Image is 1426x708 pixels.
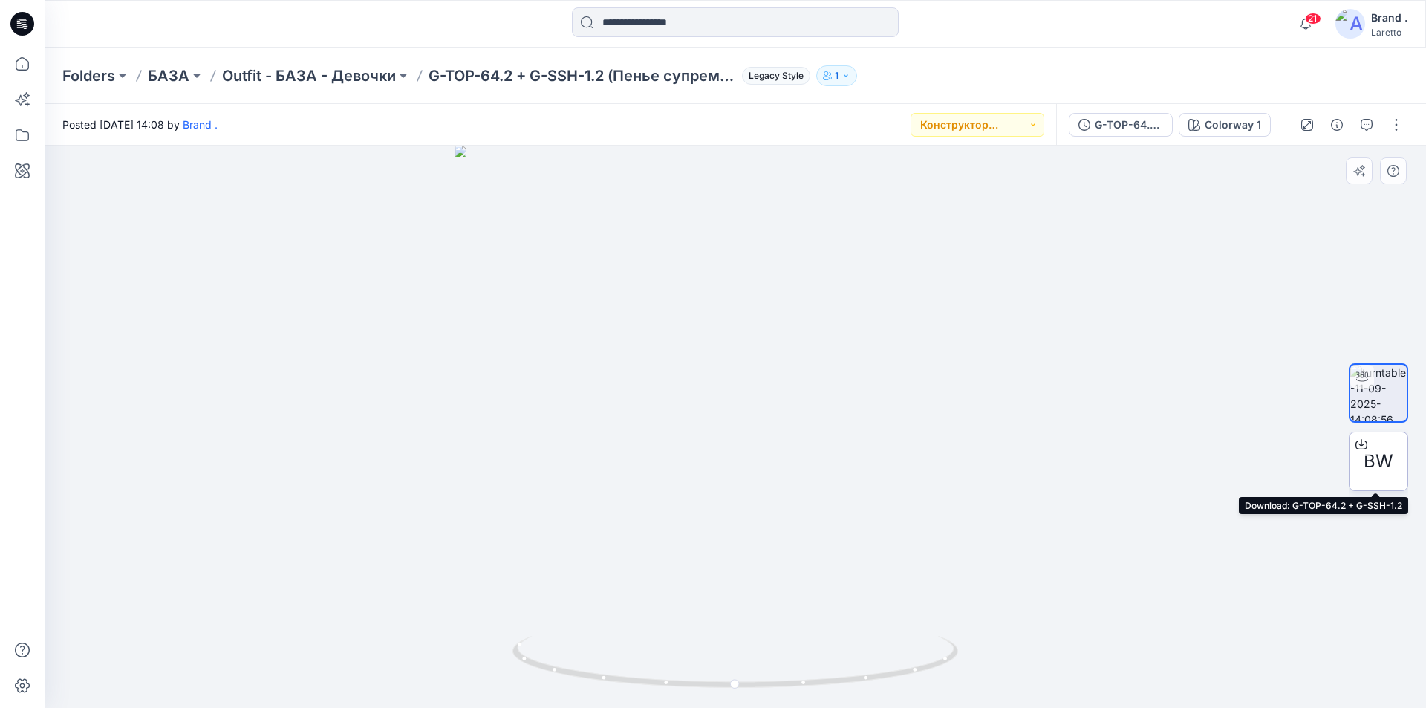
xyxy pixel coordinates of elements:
button: 1 [816,65,857,86]
div: Colorway 1 [1205,117,1261,133]
p: 1 [835,68,839,84]
span: 21 [1305,13,1321,25]
div: Laretto [1371,27,1407,38]
div: Brand . [1371,9,1407,27]
button: G-TOP-64.2 + G-SSH-1.2 [1069,113,1173,137]
p: G-TOP-64.2 + G-SSH-1.2 (Пенье супрем с лайкрой + Кашкорсе 2*2) [429,65,736,86]
img: avatar [1335,9,1365,39]
button: Legacy Style [736,65,810,86]
a: Outfit - БАЗА - Девочки [222,65,396,86]
a: БАЗА [148,65,189,86]
span: BW [1364,448,1393,475]
a: Folders [62,65,115,86]
div: G-TOP-64.2 + G-SSH-1.2 [1095,117,1163,133]
span: Legacy Style [742,67,810,85]
button: Colorway 1 [1179,113,1271,137]
span: Posted [DATE] 14:08 by [62,117,218,132]
button: Details [1325,113,1349,137]
img: turntable-11-09-2025-14:08:56 [1350,365,1407,421]
a: Brand . [183,118,218,131]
